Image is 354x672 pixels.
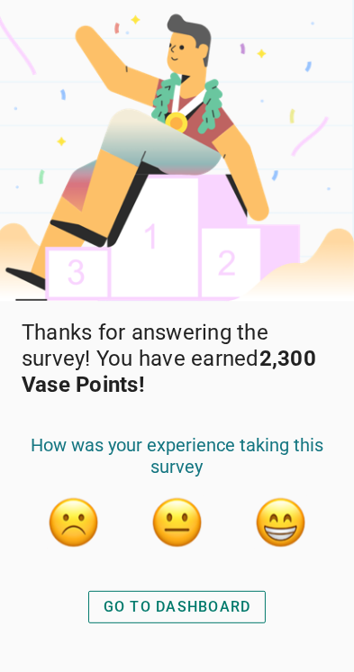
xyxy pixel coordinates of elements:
[22,320,268,371] span: Thanks for answering the survey!
[88,591,267,623] button: GO TO DASHBOARD
[104,596,251,618] div: GO TO DASHBOARD
[22,434,332,495] div: How was your experience taking this survey
[22,346,316,397] strong: 2,300 Vase Points!
[22,346,316,397] span: You have earned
